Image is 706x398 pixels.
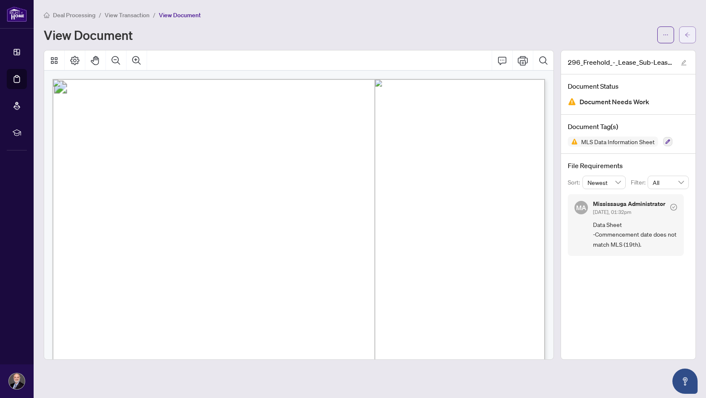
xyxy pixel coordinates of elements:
span: 296_Freehold_-_Lease_Sub-Lease_MLS_Data_Information_Form_-_PropTx-[PERSON_NAME].pdf [568,57,673,67]
h4: File Requirements [568,161,689,171]
img: logo [7,6,27,22]
span: Newest [587,176,621,189]
img: Status Icon [568,137,578,147]
li: / [153,10,155,20]
span: [DATE], 01:32pm [593,209,631,215]
span: edit [681,60,687,66]
h4: Document Tag(s) [568,121,689,132]
span: check-circle [670,204,677,211]
h1: View Document [44,28,133,42]
img: Profile Icon [9,373,25,389]
span: arrow-left [685,32,690,38]
h4: Document Status [568,81,689,91]
li: / [99,10,101,20]
p: Filter: [631,178,648,187]
h5: Mississauga Administrator [593,201,665,207]
span: home [44,12,50,18]
span: MLS Data Information Sheet [578,139,658,145]
span: View Transaction [105,11,150,19]
span: ellipsis [663,32,669,38]
button: Open asap [672,369,698,394]
span: Deal Processing [53,11,95,19]
span: MA [576,203,586,213]
span: View Document [159,11,201,19]
img: Document Status [568,98,576,106]
span: All [653,176,684,189]
span: Document Needs Work [580,96,649,108]
p: Sort: [568,178,582,187]
span: Data Sheet -Commencement date does not match MLS (19th). [593,220,677,249]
